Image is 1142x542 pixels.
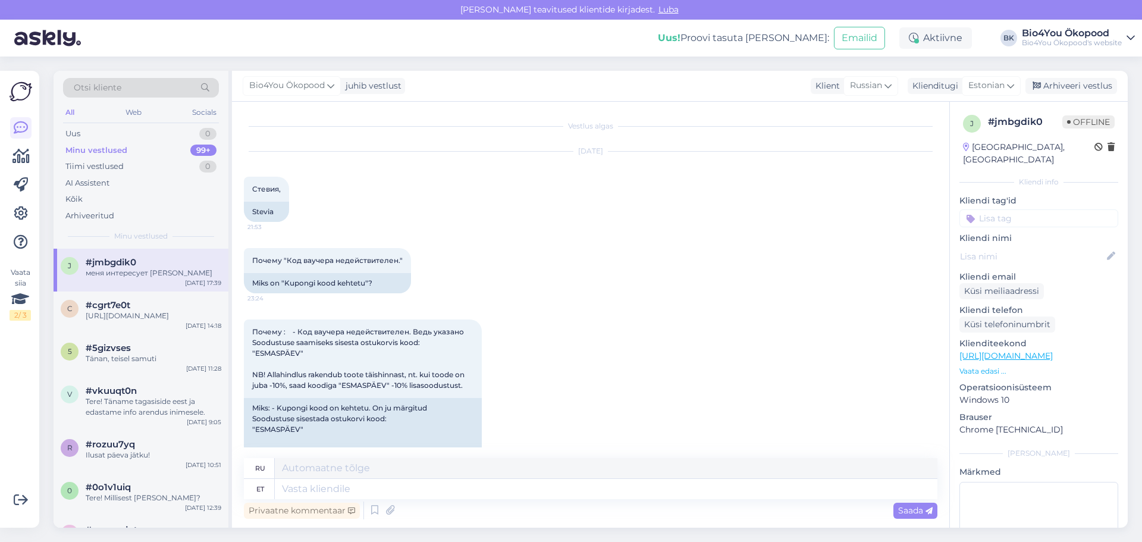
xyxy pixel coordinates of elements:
div: Tiimi vestlused [65,161,124,173]
div: [DATE] 12:39 [185,503,221,512]
div: Arhiveeritud [65,210,114,222]
span: #5gizvses [86,343,131,353]
div: [DATE] 17:39 [185,278,221,287]
div: [DATE] [244,146,937,156]
div: Stevia [244,202,289,222]
div: BK [1000,30,1017,46]
div: 99+ [190,145,217,156]
img: Askly Logo [10,80,32,103]
span: #vkuuqt0n [86,386,137,396]
div: Uus [65,128,80,140]
span: Russian [850,79,882,92]
p: Kliendi tag'id [959,195,1118,207]
div: Ilusat päeva jätku! [86,450,221,460]
div: # jmbgdik0 [988,115,1062,129]
span: Стевия, [252,184,281,193]
div: Bio4You Ökopood's website [1022,38,1122,48]
div: ru [255,458,265,478]
span: 0 [67,486,72,495]
div: Küsi meiliaadressi [959,283,1044,299]
span: #cgrt7e0t [86,300,130,311]
span: Bio4You Ökopood [249,79,325,92]
span: #mppqgjut [86,525,137,535]
span: Saada [898,505,933,516]
input: Lisa tag [959,209,1118,227]
div: Kliendi info [959,177,1118,187]
div: Tere! Täname tagasiside eest ja edastame info arendus inimesele. [86,396,221,418]
span: Почему "Код ваучера недействителен." [252,256,403,265]
span: Otsi kliente [74,82,121,94]
a: Bio4You ÖkopoodBio4You Ökopood's website [1022,29,1135,48]
div: Klienditugi [908,80,958,92]
div: AI Assistent [65,177,109,189]
div: juhib vestlust [341,80,401,92]
p: Kliendi email [959,271,1118,283]
div: Vestlus algas [244,121,937,131]
button: Emailid [834,27,885,49]
span: 21:53 [247,223,292,231]
div: Miks on "Kupongi kood kehtetu"? [244,273,411,293]
div: Aktiivne [899,27,972,49]
span: #rozuu7yq [86,439,135,450]
div: 0 [199,161,217,173]
div: Arhiveeri vestlus [1025,78,1117,94]
div: 0 [199,128,217,140]
p: Windows 10 [959,394,1118,406]
div: меня интересует [PERSON_NAME] [86,268,221,278]
div: [DATE] 11:28 [186,364,221,373]
span: Minu vestlused [114,231,168,242]
p: Kliendi nimi [959,232,1118,245]
div: Kõik [65,193,83,205]
p: Brauser [959,411,1118,424]
div: Klient [811,80,840,92]
span: #jmbgdik0 [86,257,136,268]
p: Operatsioonisüsteem [959,381,1118,394]
div: Minu vestlused [65,145,127,156]
p: Chrome [TECHNICAL_ID] [959,424,1118,436]
p: Vaata edasi ... [959,366,1118,377]
span: v [67,390,72,399]
div: [GEOGRAPHIC_DATA], [GEOGRAPHIC_DATA] [963,141,1094,166]
div: [PERSON_NAME] [959,448,1118,459]
div: Privaatne kommentaar [244,503,360,519]
span: 23:24 [247,294,292,303]
b: Uus! [658,32,680,43]
input: Lisa nimi [960,250,1105,263]
p: Klienditeekond [959,337,1118,350]
div: Web [123,105,144,120]
span: r [67,443,73,452]
span: Luba [655,4,682,15]
span: Offline [1062,115,1115,129]
p: Kliendi telefon [959,304,1118,317]
span: c [67,304,73,313]
div: Miks: - Kupongi kood on kehtetu. On ju märgitud Soodustuse sisestada ostukorvi kood: "ESMASPÄEV" ... [244,398,482,472]
span: j [970,119,974,128]
div: Socials [190,105,219,120]
div: Bio4You Ökopood [1022,29,1122,38]
span: Почему : - Код ваучера недействителен. Ведь указано Soodustuse saamiseks sisesta ostukorvis kood:... [252,327,466,390]
div: Küsi telefoninumbrit [959,317,1055,333]
span: #0o1v1uiq [86,482,131,493]
span: Estonian [968,79,1005,92]
div: Proovi tasuta [PERSON_NAME]: [658,31,829,45]
a: [URL][DOMAIN_NAME] [959,350,1053,361]
div: [URL][DOMAIN_NAME] [86,311,221,321]
div: All [63,105,77,120]
div: [DATE] 10:51 [186,460,221,469]
span: j [68,261,71,270]
div: et [256,479,264,499]
div: Tänan, teisel samuti [86,353,221,364]
p: Märkmed [959,466,1118,478]
div: Tere! Millisest [PERSON_NAME]? [86,493,221,503]
div: [DATE] 14:18 [186,321,221,330]
div: Vaata siia [10,267,31,321]
span: 5 [68,347,72,356]
div: 2 / 3 [10,310,31,321]
div: [DATE] 9:05 [187,418,221,427]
